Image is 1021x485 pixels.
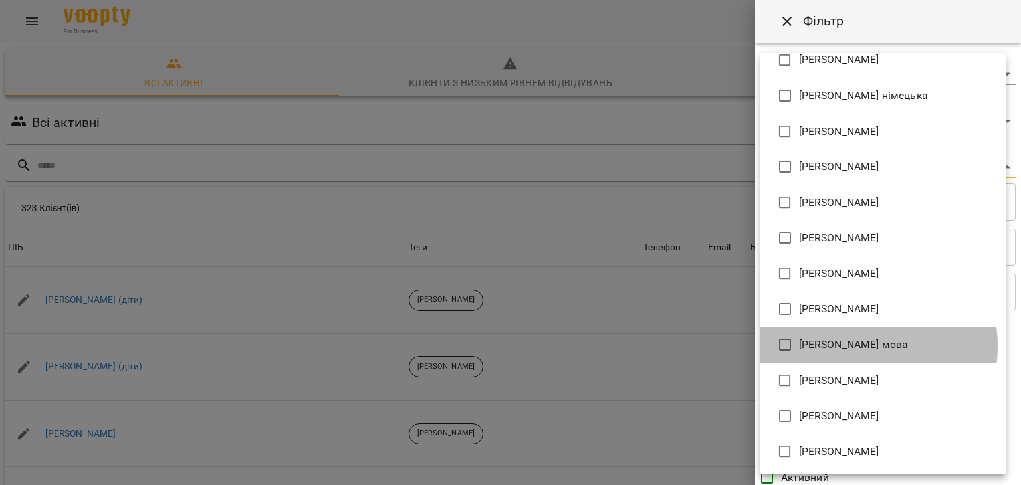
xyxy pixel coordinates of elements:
[799,124,879,140] span: [PERSON_NAME]
[799,444,879,460] span: [PERSON_NAME]
[799,408,879,424] span: [PERSON_NAME]
[799,266,879,282] span: [PERSON_NAME]
[799,52,879,68] span: [PERSON_NAME]
[799,195,879,211] span: [PERSON_NAME]
[799,373,879,389] span: [PERSON_NAME]
[799,301,879,317] span: [PERSON_NAME]
[799,159,879,175] span: [PERSON_NAME]
[799,337,909,353] span: [PERSON_NAME] мова
[799,230,879,246] span: [PERSON_NAME]
[799,88,928,104] span: [PERSON_NAME] німецька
